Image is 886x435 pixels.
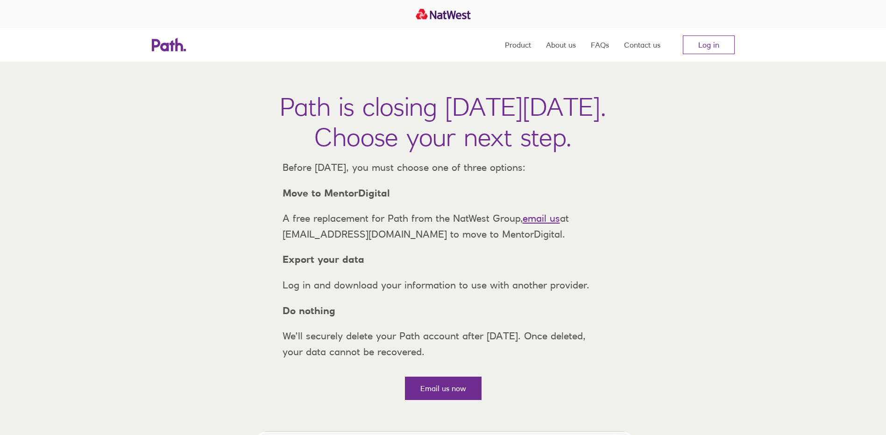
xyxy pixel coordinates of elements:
[546,28,576,62] a: About us
[283,187,390,199] strong: Move to MentorDigital
[624,28,660,62] a: Contact us
[275,210,611,242] p: A free replacement for Path from the NatWest Group, at [EMAIL_ADDRESS][DOMAIN_NAME] to move to Me...
[275,328,611,359] p: We’ll securely delete your Path account after [DATE]. Once deleted, your data cannot be recovered.
[683,35,735,54] a: Log in
[275,160,611,175] p: Before [DATE], you must choose one of three options:
[280,91,606,152] h1: Path is closing [DATE][DATE]. Choose your next step.
[283,253,364,265] strong: Export your data
[505,28,531,62] a: Product
[523,212,560,224] a: email us
[591,28,609,62] a: FAQs
[283,305,335,316] strong: Do nothing
[405,377,482,400] a: Email us now
[275,277,611,293] p: Log in and download your information to use with another provider.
